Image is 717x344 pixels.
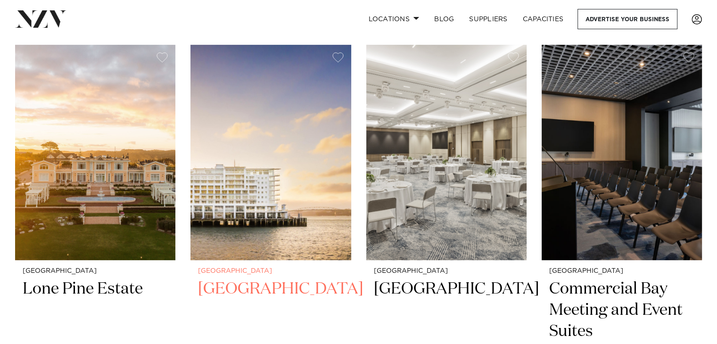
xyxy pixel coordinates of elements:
[23,268,168,275] small: [GEOGRAPHIC_DATA]
[549,278,694,342] h2: Commercial Bay Meeting and Event Suites
[361,9,427,29] a: Locations
[462,9,515,29] a: SUPPLIERS
[374,278,519,342] h2: [GEOGRAPHIC_DATA]
[577,9,677,29] a: Advertise your business
[549,268,694,275] small: [GEOGRAPHIC_DATA]
[198,268,343,275] small: [GEOGRAPHIC_DATA]
[515,9,571,29] a: Capacities
[23,278,168,342] h2: Lone Pine Estate
[427,9,462,29] a: BLOG
[374,268,519,275] small: [GEOGRAPHIC_DATA]
[15,10,66,27] img: nzv-logo.png
[198,278,343,342] h2: [GEOGRAPHIC_DATA]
